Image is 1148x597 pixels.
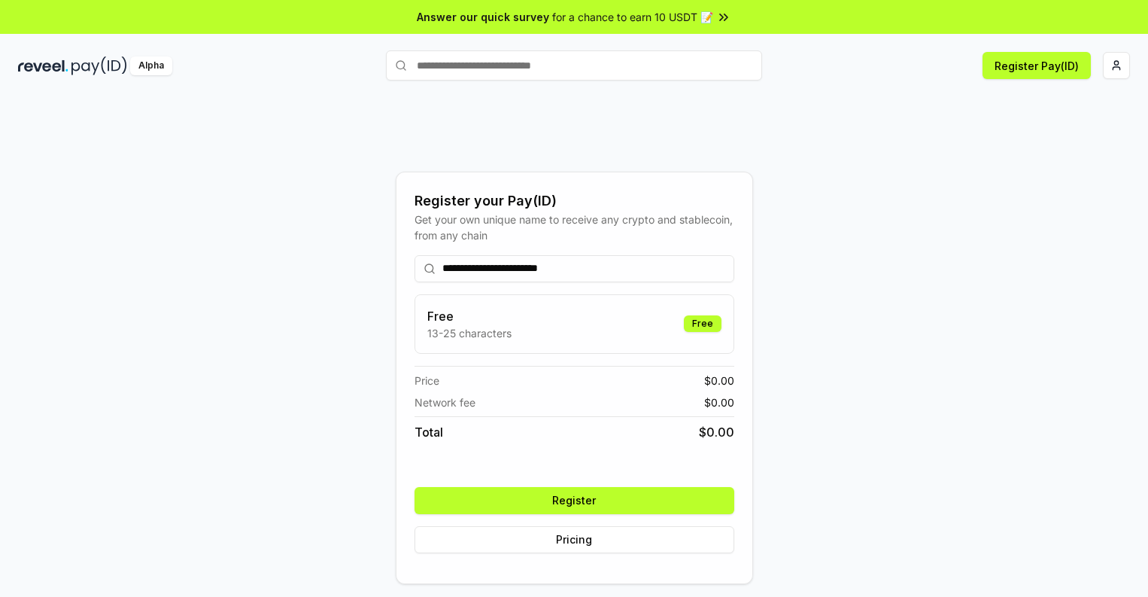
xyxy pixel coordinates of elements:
[71,56,127,75] img: pay_id
[415,373,439,388] span: Price
[699,423,734,441] span: $ 0.00
[18,56,68,75] img: reveel_dark
[427,307,512,325] h3: Free
[415,212,734,243] div: Get your own unique name to receive any crypto and stablecoin, from any chain
[415,423,443,441] span: Total
[415,394,475,410] span: Network fee
[704,394,734,410] span: $ 0.00
[415,526,734,553] button: Pricing
[415,190,734,212] div: Register your Pay(ID)
[415,487,734,514] button: Register
[704,373,734,388] span: $ 0.00
[684,315,721,332] div: Free
[130,56,172,75] div: Alpha
[552,9,713,25] span: for a chance to earn 10 USDT 📝
[982,52,1091,79] button: Register Pay(ID)
[417,9,549,25] span: Answer our quick survey
[427,325,512,341] p: 13-25 characters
